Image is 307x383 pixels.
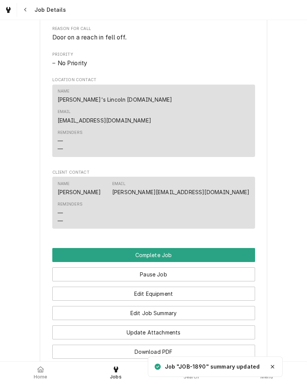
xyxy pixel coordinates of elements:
[58,88,172,104] div: Name
[58,181,101,196] div: Name
[58,117,151,124] a: [EMAIL_ADDRESS][DOMAIN_NAME]
[52,301,255,320] div: Button Group Row
[52,59,255,68] div: No Priority
[52,345,255,359] button: Download PDF
[52,33,255,42] span: Reason For Call
[112,181,125,187] div: Email
[52,339,255,359] div: Button Group Row
[2,3,15,17] a: Go to Jobs
[52,34,127,41] span: Door on a reach in fell off.
[110,374,122,380] span: Jobs
[52,52,255,58] span: Priority
[52,52,255,68] div: Priority
[52,262,255,281] div: Button Group Row
[112,181,250,196] div: Email
[52,248,255,359] div: Button Group
[58,109,71,115] div: Email
[52,177,255,232] div: Client Contact List
[52,77,255,83] span: Location Contact
[58,209,63,217] div: —
[58,181,70,187] div: Name
[52,170,255,176] span: Client Contact
[58,130,83,153] div: Reminders
[165,363,261,370] div: Job "JOB-1890" summary updated
[58,201,83,224] div: Reminders
[3,363,78,381] a: Home
[52,306,255,320] button: Edit Job Summary
[19,3,32,17] button: Navigate back
[34,374,47,380] span: Home
[52,281,255,301] div: Button Group Row
[32,6,66,14] span: Job Details
[58,109,151,124] div: Email
[52,26,255,42] div: Reason For Call
[52,77,255,160] div: Location Contact
[260,374,273,380] span: Menu
[58,130,83,136] div: Reminders
[112,189,250,195] a: [PERSON_NAME][EMAIL_ADDRESS][DOMAIN_NAME]
[52,320,255,339] div: Button Group Row
[52,267,255,281] button: Pause Job
[52,248,255,262] button: Complete Job
[58,137,63,145] div: —
[52,85,255,160] div: Location Contact List
[58,145,63,153] div: —
[58,201,83,207] div: Reminders
[52,325,255,339] button: Update Attachments
[58,217,63,225] div: —
[52,170,255,232] div: Client Contact
[52,177,255,229] div: Contact
[52,287,255,301] button: Edit Equipment
[52,59,255,68] span: Priority
[183,374,199,380] span: Search
[58,188,101,196] div: [PERSON_NAME]
[78,363,153,381] a: Jobs
[52,85,255,157] div: Contact
[52,248,255,262] div: Button Group Row
[58,96,172,104] div: [PERSON_NAME]'s Lincoln [DOMAIN_NAME]
[58,88,70,94] div: Name
[52,26,255,32] span: Reason For Call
